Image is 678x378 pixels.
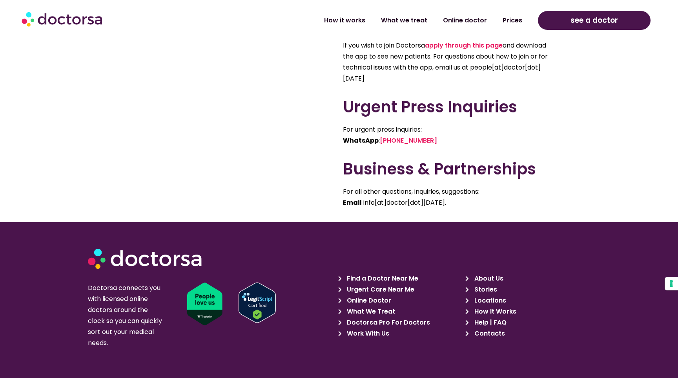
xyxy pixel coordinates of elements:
span: Locations [472,295,506,306]
p: Doctorsa connects you with licensed online doctors around the clock so you can quickly sort out y... [88,283,165,349]
a: see a doctor [538,11,650,30]
a: Stories [465,284,588,295]
a: Work With Us [338,328,461,339]
a: apply through this page [425,41,503,50]
a: Online doctor [435,11,495,29]
span: Online Doctor [345,295,391,306]
p: If you wish to join Doctorsa and download the app to see new patients. For questions about how to... [343,40,555,84]
span: Find a Doctor Near Me [345,273,418,284]
a: What we treat [373,11,435,29]
a: About Us [465,273,588,284]
a: Verify LegitScript Approval for www.doctorsa.com [239,283,343,323]
a: Urgent Care Near Me [338,284,461,295]
a: Find a Doctor Near Me [338,273,461,284]
p: : [343,124,555,146]
span: About Us [472,273,503,284]
strong: Email [343,198,362,207]
span: Work With Us [345,328,389,339]
a: How It Works [465,306,588,317]
span: Doctorsa Pro For Doctors [345,317,430,328]
span: see a doctor [570,14,618,27]
a: Help | FAQ [465,317,588,328]
strong: WhatsApp [343,136,379,145]
span: info[at]doctor[dot][DATE]. [363,198,446,207]
a: Prices [495,11,530,29]
a: Online Doctor [338,295,461,306]
a: Locations [465,295,588,306]
span: What We Treat [345,306,395,317]
nav: Menu [177,11,530,29]
a: [PHONE_NUMBER] [380,136,437,145]
button: Your consent preferences for tracking technologies [665,277,678,290]
a: Contacts [465,328,588,339]
span: For all other questions, inquiries, suggestions: [343,187,479,196]
h2: Business & Partnerships [343,160,555,178]
span: Urgent Care Near Me [345,284,414,295]
span: Help | FAQ [472,317,507,328]
a: What We Treat [338,306,461,317]
span: For urgent press inquiries: [343,125,422,134]
span: How It Works [472,306,516,317]
h2: Urgent Press Inquiries [343,97,555,116]
a: How it works [316,11,373,29]
a: Doctorsa Pro For Doctors [338,317,461,328]
img: Verify Approval for www.doctorsa.com [239,283,276,323]
span: Stories [472,284,497,295]
span: Contacts [472,328,505,339]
